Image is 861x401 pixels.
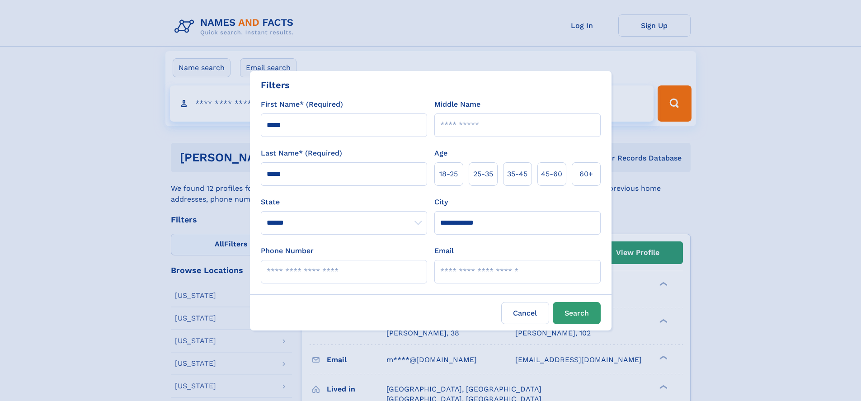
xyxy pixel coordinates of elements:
[507,169,527,179] span: 35‑45
[261,245,314,256] label: Phone Number
[261,148,342,159] label: Last Name* (Required)
[261,99,343,110] label: First Name* (Required)
[473,169,493,179] span: 25‑35
[434,197,448,208] label: City
[579,169,593,179] span: 60+
[541,169,562,179] span: 45‑60
[434,148,447,159] label: Age
[501,302,549,324] label: Cancel
[261,78,290,92] div: Filters
[434,245,454,256] label: Email
[553,302,601,324] button: Search
[439,169,458,179] span: 18‑25
[434,99,480,110] label: Middle Name
[261,197,427,208] label: State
